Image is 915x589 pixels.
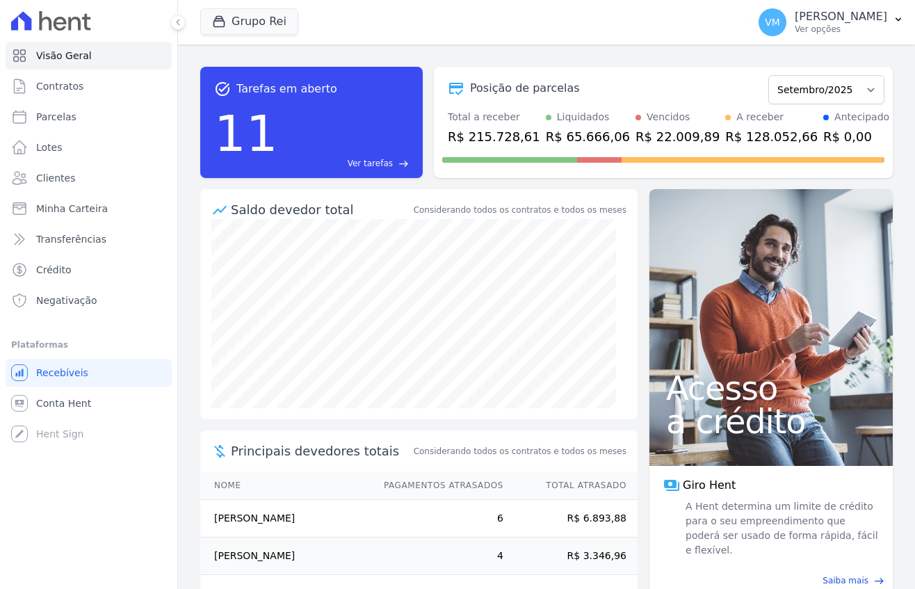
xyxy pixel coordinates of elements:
span: Minha Carteira [36,202,108,216]
span: Considerando todos os contratos e todos os meses [414,445,626,458]
div: Total a receber [448,110,540,124]
a: Contratos [6,72,172,100]
div: R$ 128.052,66 [725,127,818,146]
div: Considerando todos os contratos e todos os meses [414,204,626,216]
div: R$ 22.009,89 [635,127,720,146]
td: R$ 6.893,88 [504,500,638,538]
div: R$ 65.666,06 [546,127,630,146]
td: R$ 3.346,96 [504,538,638,575]
span: Recebíveis [36,366,88,380]
div: Liquidados [557,110,610,124]
span: VM [765,17,780,27]
a: Ver tarefas east [284,157,409,170]
span: Tarefas em aberto [236,81,337,97]
a: Saiba mais east [658,574,884,587]
div: R$ 215.728,61 [448,127,540,146]
a: Conta Hent [6,389,172,417]
span: east [398,159,409,169]
button: Grupo Rei [200,8,298,35]
span: a crédito [666,405,876,438]
td: 4 [371,538,504,575]
a: Transferências [6,225,172,253]
th: Pagamentos Atrasados [371,471,504,500]
div: Saldo devedor total [231,200,411,219]
a: Negativação [6,287,172,314]
th: Total Atrasado [504,471,638,500]
a: Visão Geral [6,42,172,70]
span: Crédito [36,263,72,277]
a: Crédito [6,256,172,284]
div: A receber [736,110,784,124]
td: 6 [371,500,504,538]
span: Conta Hent [36,396,91,410]
span: Ver tarefas [348,157,393,170]
span: A Hent determina um limite de crédito para o seu empreendimento que poderá ser usado de forma ráp... [683,499,879,558]
span: Parcelas [36,110,76,124]
span: Transferências [36,232,106,246]
span: Contratos [36,79,83,93]
th: Nome [200,471,371,500]
span: Principais devedores totais [231,442,411,460]
span: Lotes [36,140,63,154]
span: Saiba mais [823,574,868,587]
div: Posição de parcelas [470,80,580,97]
td: [PERSON_NAME] [200,538,371,575]
p: Ver opções [795,24,887,35]
div: Plataformas [11,337,166,353]
span: task_alt [214,81,231,97]
p: [PERSON_NAME] [795,10,887,24]
div: R$ 0,00 [823,127,889,146]
span: Visão Geral [36,49,92,63]
span: Acesso [666,371,876,405]
div: 11 [214,97,278,170]
a: Lotes [6,134,172,161]
a: Recebíveis [6,359,172,387]
td: [PERSON_NAME] [200,500,371,538]
a: Parcelas [6,103,172,131]
span: Clientes [36,171,75,185]
a: Minha Carteira [6,195,172,223]
div: Antecipado [834,110,889,124]
a: Clientes [6,164,172,192]
span: Negativação [36,293,97,307]
div: Vencidos [647,110,690,124]
span: Giro Hent [683,477,736,494]
span: east [874,576,884,586]
button: VM [PERSON_NAME] Ver opções [747,3,915,42]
